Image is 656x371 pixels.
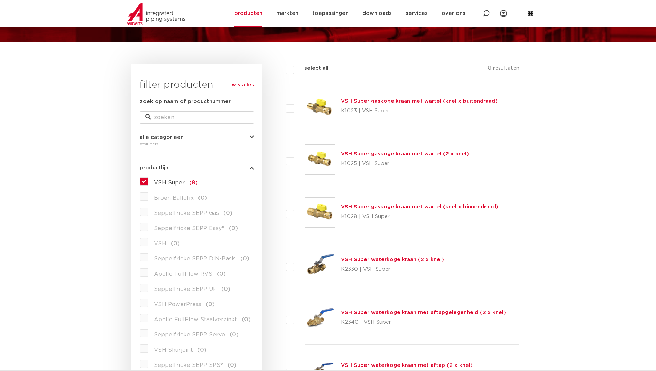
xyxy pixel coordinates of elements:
[341,257,444,262] a: VSH Super waterkogelkraan (2 x knel)
[198,195,207,201] span: (0)
[305,198,335,227] img: Thumbnail for VSH Super gaskogelkraan met wartel (knel x binnendraad)
[171,241,180,246] span: (0)
[154,347,193,353] span: VSH Shurjoint
[229,226,238,231] span: (0)
[305,92,335,122] img: Thumbnail for VSH Super gaskogelkraan met wartel (knel x buitendraad)
[154,256,236,261] span: Seppelfricke SEPP DIN-Basis
[217,271,226,277] span: (0)
[341,211,498,222] p: K1028 | VSH Super
[140,78,254,92] h3: filter producten
[228,362,237,368] span: (0)
[140,135,254,140] button: alle categorieën
[294,64,329,73] label: select all
[341,105,498,116] p: K1023 | VSH Super
[154,286,217,292] span: Seppelfricke SEPP UP
[140,165,254,170] button: productlijn
[154,332,225,337] span: Seppelfricke SEPP Servo
[197,347,206,353] span: (0)
[154,195,194,201] span: Broen Ballofix
[154,317,237,322] span: Apollo FullFlow Staalverzinkt
[223,210,232,216] span: (0)
[341,204,498,209] a: VSH Super gaskogelkraan met wartel (knel x binnendraad)
[305,145,335,174] img: Thumbnail for VSH Super gaskogelkraan met wartel (2 x knel)
[154,180,185,185] span: VSH Super
[154,302,201,307] span: VSH PowerPress
[488,64,519,75] p: 8 resultaten
[341,98,498,104] a: VSH Super gaskogelkraan met wartel (knel x buitendraad)
[189,180,198,185] span: (8)
[154,241,166,246] span: VSH
[154,226,224,231] span: Seppelfricke SEPP Easy®
[341,151,469,156] a: VSH Super gaskogelkraan met wartel (2 x knel)
[154,271,212,277] span: Apollo FullFlow RVS
[500,6,507,21] div: my IPS
[341,363,473,368] a: VSH Super waterkogelkraan met aftap (2 x knel)
[341,310,506,315] a: VSH Super waterkogelkraan met aftapgelegenheid (2 x knel)
[242,317,251,322] span: (0)
[140,111,254,124] input: zoeken
[341,317,506,328] p: K2340 | VSH Super
[305,250,335,280] img: Thumbnail for VSH Super waterkogelkraan (2 x knel)
[140,165,168,170] span: productlijn
[341,264,444,275] p: K2330 | VSH Super
[140,135,184,140] span: alle categorieën
[305,303,335,333] img: Thumbnail for VSH Super waterkogelkraan met aftapgelegenheid (2 x knel)
[341,158,469,169] p: K1025 | VSH Super
[221,286,230,292] span: (0)
[154,362,223,368] span: Seppelfricke SEPP SPS®
[140,140,254,148] div: afsluiters
[240,256,249,261] span: (0)
[232,81,254,89] a: wis alles
[206,302,215,307] span: (0)
[230,332,239,337] span: (0)
[140,97,231,106] label: zoek op naam of productnummer
[154,210,219,216] span: Seppelfricke SEPP Gas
